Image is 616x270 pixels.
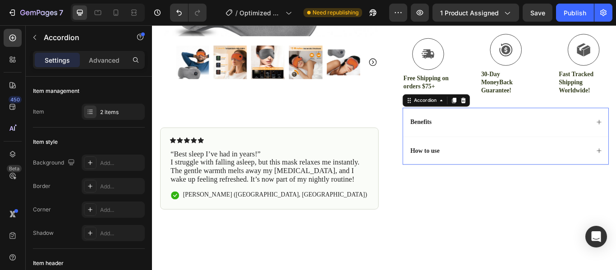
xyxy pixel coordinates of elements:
p: 7 [59,7,63,18]
button: 1 product assigned [432,4,519,22]
div: Add... [100,183,143,191]
button: Carousel Next Arrow [252,38,262,49]
p: How to use [301,142,335,151]
span: / [235,8,238,18]
div: Item header [33,259,64,267]
div: Add... [100,206,143,214]
iframe: Design area [152,25,616,270]
div: Item style [33,138,58,146]
p: Benefits [301,109,326,118]
div: 450 [9,96,22,103]
span: Save [530,9,545,17]
p: Fast Tracked Shipping Worldwide! [474,53,531,81]
p: Accordion [44,32,120,43]
p: 30-Day MoneyBack Guarantee! [383,53,441,81]
div: 2 items [100,108,143,116]
button: 7 [4,4,67,22]
button: Publish [556,4,594,22]
strong: #1 Home fitness Product of 2024 [10,100,127,108]
div: Beta [7,165,22,172]
div: Corner [33,206,51,214]
p: Settings [45,55,70,65]
div: Publish [564,8,586,18]
p: Free Shipping on orders $75+ [293,58,350,77]
button: Save [523,4,552,22]
span: 1 product assigned [440,8,499,18]
div: Add... [100,159,143,167]
div: Accordion [303,84,333,92]
div: Add... [100,229,143,238]
div: Shadow [33,229,54,237]
span: “Best sleep I’ve had in years!” [21,146,126,155]
span: I struggle with falling asleep, but this mask relaxes me instantly. The gentle warmth melts away ... [21,155,241,184]
span: Need republishing [313,9,359,17]
div: Open Intercom Messenger [585,226,607,247]
div: Background [33,157,77,169]
span: Optimized Landing Page Template [239,8,282,18]
div: Undo/Redo [170,4,207,22]
div: Border [33,182,51,190]
div: Item [33,108,44,116]
p: [PERSON_NAME] ([GEOGRAPHIC_DATA], [GEOGRAPHIC_DATA]) [36,193,250,203]
div: Item management [33,87,79,95]
p: Advanced [89,55,120,65]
